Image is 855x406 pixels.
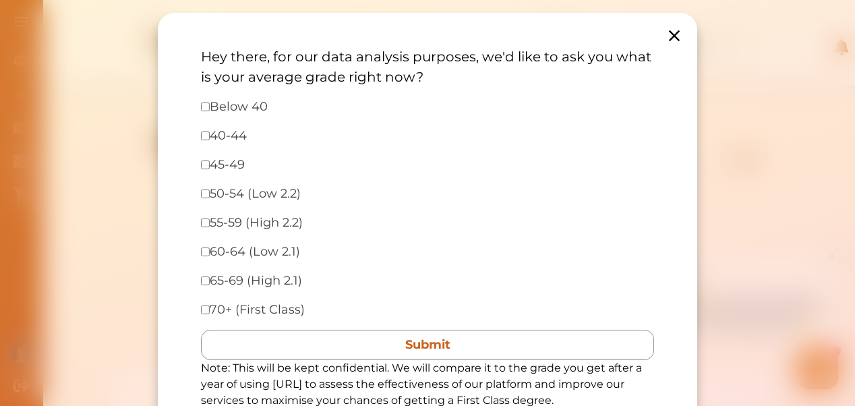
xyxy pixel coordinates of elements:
[210,98,268,116] label: Below 40
[161,46,173,59] span: 👋
[118,13,144,39] img: Nini
[152,22,167,36] div: Nini
[210,301,305,319] label: 70+ (First Class)
[210,214,303,232] label: 55-59 (High 2.2)
[201,47,654,87] p: Hey there, for our data analysis purposes, we'd like to ask you what is your average grade right ...
[269,72,281,86] span: 🌟
[210,272,302,290] label: 65-69 (High 2.1)
[210,127,247,145] label: 40-44
[201,330,654,360] button: Submit
[118,46,297,86] p: Hey there If you have any questions, I'm here to help! Just text back 'Hi' and choose from the fo...
[210,185,301,203] label: 50-54 (Low 2.2)
[210,243,300,261] label: 60-64 (Low 2.1)
[210,156,245,174] label: 45-49
[299,100,309,111] i: 1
